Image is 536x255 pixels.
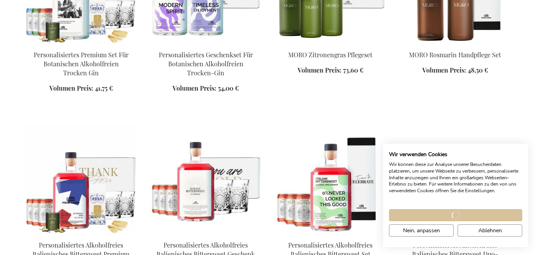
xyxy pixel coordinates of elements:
[49,84,113,93] a: Volumen Preis: 41,75 €
[173,84,216,92] span: Volumen Preis:
[274,231,387,239] a: Personalised Non-Alcoholic Italian Bittersweet Set
[343,66,363,74] span: 73,60 €
[274,124,387,234] img: Personalised Non-Alcoholic Italian Bittersweet Set
[422,66,466,74] span: Volumen Preis:
[25,231,137,239] a: Personalised Non-Alcoholic Italian Bittersweet Premium Set
[399,124,511,234] img: Personalised Non-Alcoholic Italian Bittersweet Duo Gift Set
[389,161,522,194] p: Wir können diese zur Analyse unserer Besucherdaten platzieren, um unsere Webseite zu verbessern, ...
[218,84,239,92] span: 54,00 €
[34,51,129,77] a: Personalisiertes Premium Set Für Botanischen Alkoholfreien Trocken Gin
[25,41,137,48] a: Personalised Non-Alcoholic Botanical Dry Gin Premium Set
[173,84,239,93] a: Volumen Preis: 54,00 €
[409,51,501,59] a: MORO Rosmarin Handpflege Set
[298,66,342,74] span: Volumen Preis:
[159,51,253,77] a: Personalisiertes Geschenkset Für Botanischen Alkoholfreien Trocken-Gin
[150,41,262,48] a: Personalised Non-Alcoholic Botanical Dry Gin Duo Gift Set
[478,226,502,235] span: Ablehnen
[95,84,113,92] span: 41,75 €
[150,124,262,234] img: Personalised Non-Alcoholic Italian Bittersweet Gift
[458,224,522,237] button: Alle verweigern cookies
[49,84,93,92] span: Volumen Preis:
[150,231,262,239] a: Personalised Non-Alcoholic Italian Bittersweet Gift
[389,151,522,158] h2: Wir verwenden Cookies
[403,226,440,235] span: Nein, anpassen
[25,124,137,234] img: Personalised Non-Alcoholic Italian Bittersweet Premium Set
[274,41,387,48] a: MORO Lemongrass Care Set
[298,66,363,75] a: Volumen Preis: 73,60 €
[468,66,488,74] span: 48,50 €
[288,51,372,59] a: MORO Zitronengras Pflegeset
[389,224,454,237] button: cookie Einstellungen anpassen
[422,66,488,75] a: Volumen Preis: 48,50 €
[399,41,511,48] a: MORO Rosemary Handcare Set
